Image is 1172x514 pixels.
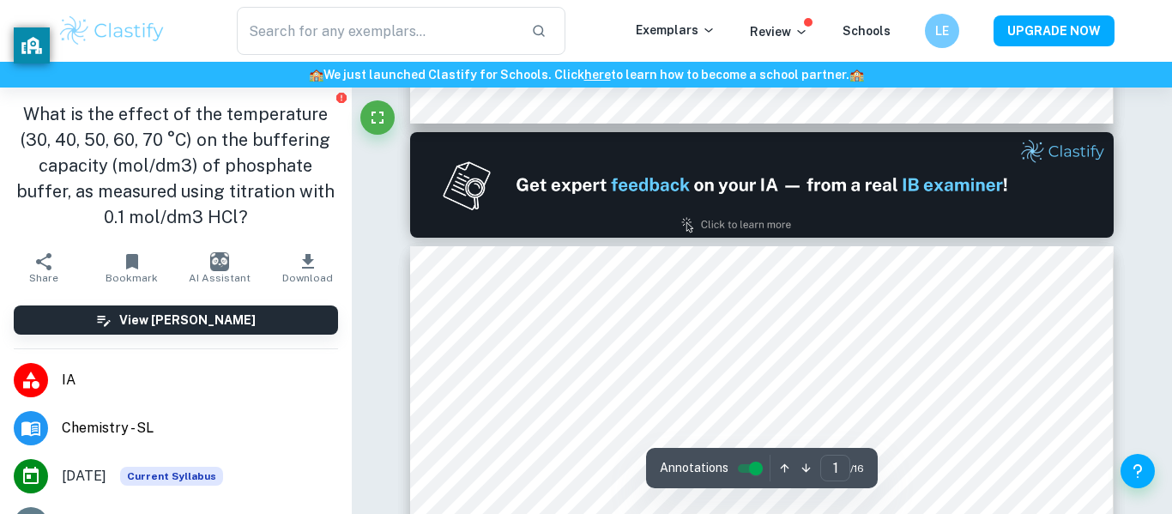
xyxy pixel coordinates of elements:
h6: LE [933,21,952,40]
span: / 16 [850,461,864,476]
img: AI Assistant [210,252,229,271]
img: Ad [410,132,1114,238]
a: here [584,68,611,82]
span: Current Syllabus [120,467,223,486]
span: 🏫 [849,68,864,82]
a: Schools [843,24,891,38]
input: Search for any exemplars... [237,7,517,55]
h6: View [PERSON_NAME] [119,311,256,330]
span: Annotations [660,459,728,477]
span: AI Assistant [189,272,251,284]
button: Download [263,244,351,292]
button: Bookmark [88,244,175,292]
img: Clastify logo [57,14,166,48]
span: Bookmark [106,272,158,284]
span: [DATE] [62,466,106,487]
span: Chemistry - SL [62,418,338,438]
button: Fullscreen [360,100,395,135]
button: Help and Feedback [1121,454,1155,488]
button: View [PERSON_NAME] [14,305,338,335]
span: Download [282,272,333,284]
h1: What is the effect of the temperature (30, 40, 50, 60, 70 °C) on the buffering capacity (mol/dm3)... [14,101,338,230]
span: IA [62,370,338,390]
button: Report issue [335,91,348,104]
button: AI Assistant [176,244,263,292]
button: privacy banner [14,27,50,63]
button: LE [925,14,959,48]
span: 🏫 [309,68,323,82]
h6: We just launched Clastify for Schools. Click to learn how to become a school partner. [3,65,1169,84]
p: Exemplars [636,21,716,39]
span: Share [29,272,58,284]
button: UPGRADE NOW [994,15,1115,46]
p: Review [750,22,808,41]
div: This exemplar is based on the current syllabus. Feel free to refer to it for inspiration/ideas wh... [120,467,223,486]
